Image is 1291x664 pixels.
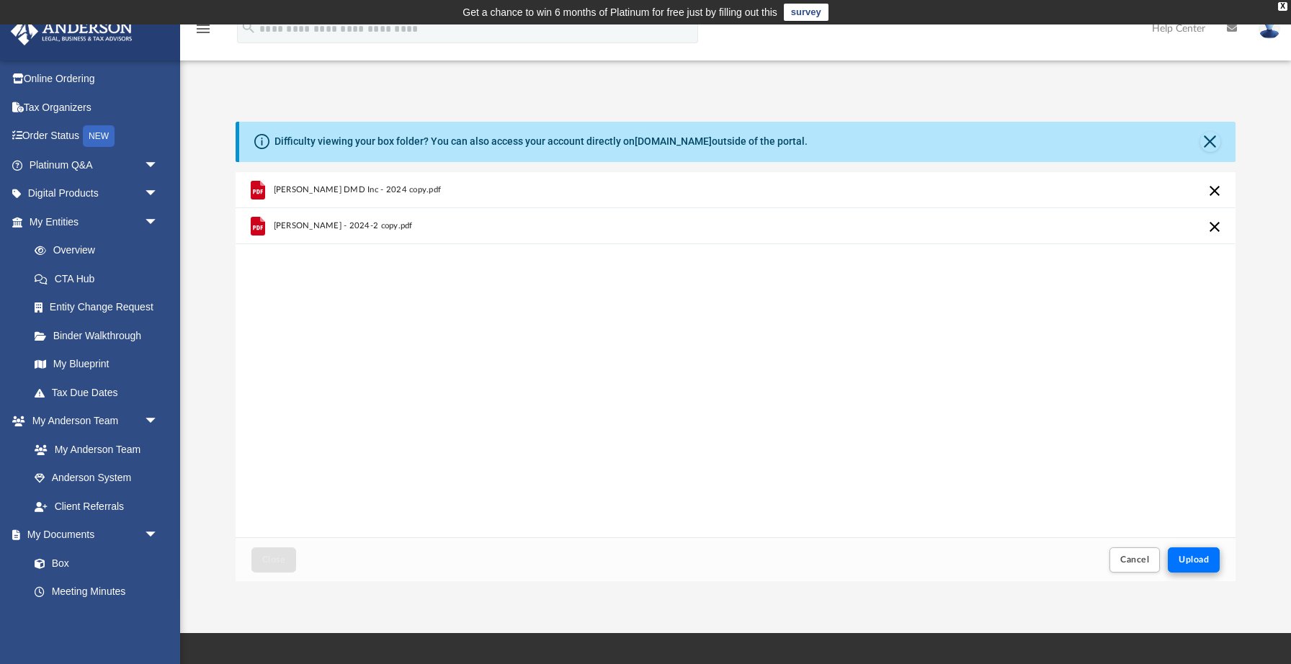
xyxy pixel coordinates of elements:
a: Overview [20,236,180,265]
img: Anderson Advisors Platinum Portal [6,17,137,45]
span: arrow_drop_down [144,151,173,180]
a: Forms Library [20,606,166,634]
a: My Anderson Teamarrow_drop_down [10,407,173,436]
span: Cancel [1120,555,1149,564]
div: Upload [236,172,1236,582]
button: Close [1200,132,1220,152]
div: close [1278,2,1287,11]
a: CTA Hub [20,264,180,293]
a: Anderson System [20,464,173,493]
button: Close [251,547,296,573]
a: Order StatusNEW [10,122,180,151]
a: Box [20,549,166,578]
span: Close [262,555,285,564]
span: arrow_drop_down [144,407,173,436]
a: My Entitiesarrow_drop_down [10,207,180,236]
a: My Blueprint [20,350,173,379]
a: menu [195,27,212,37]
a: Tax Due Dates [20,378,180,407]
span: arrow_drop_down [144,179,173,209]
button: Cancel this upload [1206,182,1223,199]
span: [PERSON_NAME] DMD Inc - 2024 copy.pdf [274,185,442,194]
a: Tax Organizers [10,93,180,122]
a: My Anderson Team [20,435,166,464]
span: [PERSON_NAME] - 2024-2 copy.pdf [274,221,413,230]
a: Client Referrals [20,492,173,521]
button: Upload [1168,547,1220,573]
div: Get a chance to win 6 months of Platinum for free just by filling out this [463,4,777,21]
a: Meeting Minutes [20,578,173,606]
span: Upload [1179,555,1209,564]
i: menu [195,20,212,37]
a: Binder Walkthrough [20,321,180,350]
button: Cancel this upload [1206,218,1223,235]
div: Difficulty viewing your box folder? You can also access your account directly on outside of the p... [274,134,808,149]
a: survey [784,4,828,21]
img: User Pic [1259,18,1280,39]
i: search [241,19,256,35]
button: Cancel [1109,547,1160,573]
a: Platinum Q&Aarrow_drop_down [10,151,180,179]
a: My Documentsarrow_drop_down [10,521,173,549]
span: arrow_drop_down [144,207,173,237]
div: NEW [83,125,115,147]
a: Digital Productsarrow_drop_down [10,179,180,208]
span: arrow_drop_down [144,521,173,550]
a: [DOMAIN_NAME] [635,135,712,147]
a: Entity Change Request [20,293,180,322]
div: grid [236,172,1236,538]
a: Online Ordering [10,65,180,94]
